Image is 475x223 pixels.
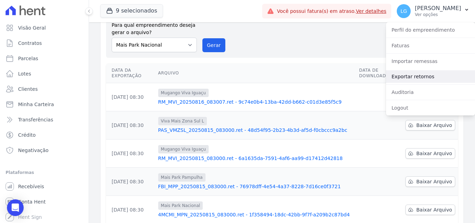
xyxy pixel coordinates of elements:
[158,89,209,97] span: Mugango Viva Iguaçu
[277,8,386,15] span: Você possui fatura(s) em atraso.
[416,122,452,129] span: Baixar Arquivo
[416,178,452,185] span: Baixar Arquivo
[202,38,225,52] button: Gerar
[3,51,86,65] a: Parcelas
[106,168,155,196] td: [DATE] 08:30
[416,150,452,157] span: Baixar Arquivo
[3,97,86,111] a: Minha Carteira
[6,168,83,177] div: Plataformas
[158,211,354,218] a: 4MCMI_MPN_20250815_083000.ret - 1f358494-18dc-42bb-9f7f-a209b2c87bd4
[112,19,197,36] label: Para qual empreendimento deseja gerar o arquivo?
[3,143,86,157] a: Negativação
[3,21,86,35] a: Visão Geral
[356,8,387,14] a: Ver detalhes
[106,111,155,140] td: [DATE] 08:30
[415,12,461,17] p: Ver opções
[386,55,475,67] a: Importar remessas
[18,40,42,47] span: Contratos
[18,70,31,77] span: Lotes
[158,183,354,190] a: FBI_MPP_20250815_083000.ret - 76978dff-4e54-4a37-8228-7d16ce0f3721
[18,24,46,31] span: Visão Geral
[158,117,207,125] span: Viva Mais Zona Sul L
[3,128,86,142] a: Crédito
[18,55,38,62] span: Parcelas
[18,132,36,138] span: Crédito
[3,36,86,50] a: Contratos
[106,63,155,83] th: Data da Exportação
[405,148,455,159] a: Baixar Arquivo
[405,176,455,187] a: Baixar Arquivo
[100,4,163,17] button: 9 selecionados
[18,147,49,154] span: Negativação
[386,86,475,98] a: Auditoria
[158,155,354,162] a: RM_MVI_20250815_083000.ret - 6a1635da-7591-4af6-aa99-d17412d42818
[3,67,86,81] a: Lotes
[155,63,356,83] th: Arquivo
[405,120,455,130] a: Baixar Arquivo
[158,127,354,134] a: PAS_VMZSL_20250815_083000.ret - 48d54f95-2b23-4b3d-af5d-f0cbccc9a2bc
[415,5,461,12] p: [PERSON_NAME]
[18,116,53,123] span: Transferências
[18,183,44,190] span: Recebíveis
[158,201,203,210] span: Mais Park Nacional
[3,195,86,209] a: Conta Hent
[386,39,475,52] a: Faturas
[386,102,475,114] a: Logout
[158,145,209,153] span: Mugango Viva Iguaçu
[18,198,46,205] span: Conta Hent
[3,82,86,96] a: Clientes
[106,83,155,111] td: [DATE] 08:30
[386,70,475,83] a: Exportar retornos
[158,98,354,105] a: RM_MVI_20250816_083007.ret - 9c74e0b4-13ba-42dd-b662-c01d3e85f5c9
[356,63,403,83] th: Data de Download
[391,1,475,21] button: LG [PERSON_NAME] Ver opções
[386,24,475,36] a: Perfil do empreendimento
[3,113,86,127] a: Transferências
[405,205,455,215] a: Baixar Arquivo
[7,199,24,216] div: Open Intercom Messenger
[3,180,86,193] a: Recebíveis
[158,173,206,182] span: Mais Park Pampulha
[401,9,407,14] span: LG
[18,86,38,93] span: Clientes
[416,206,452,213] span: Baixar Arquivo
[18,101,54,108] span: Minha Carteira
[106,140,155,168] td: [DATE] 08:30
